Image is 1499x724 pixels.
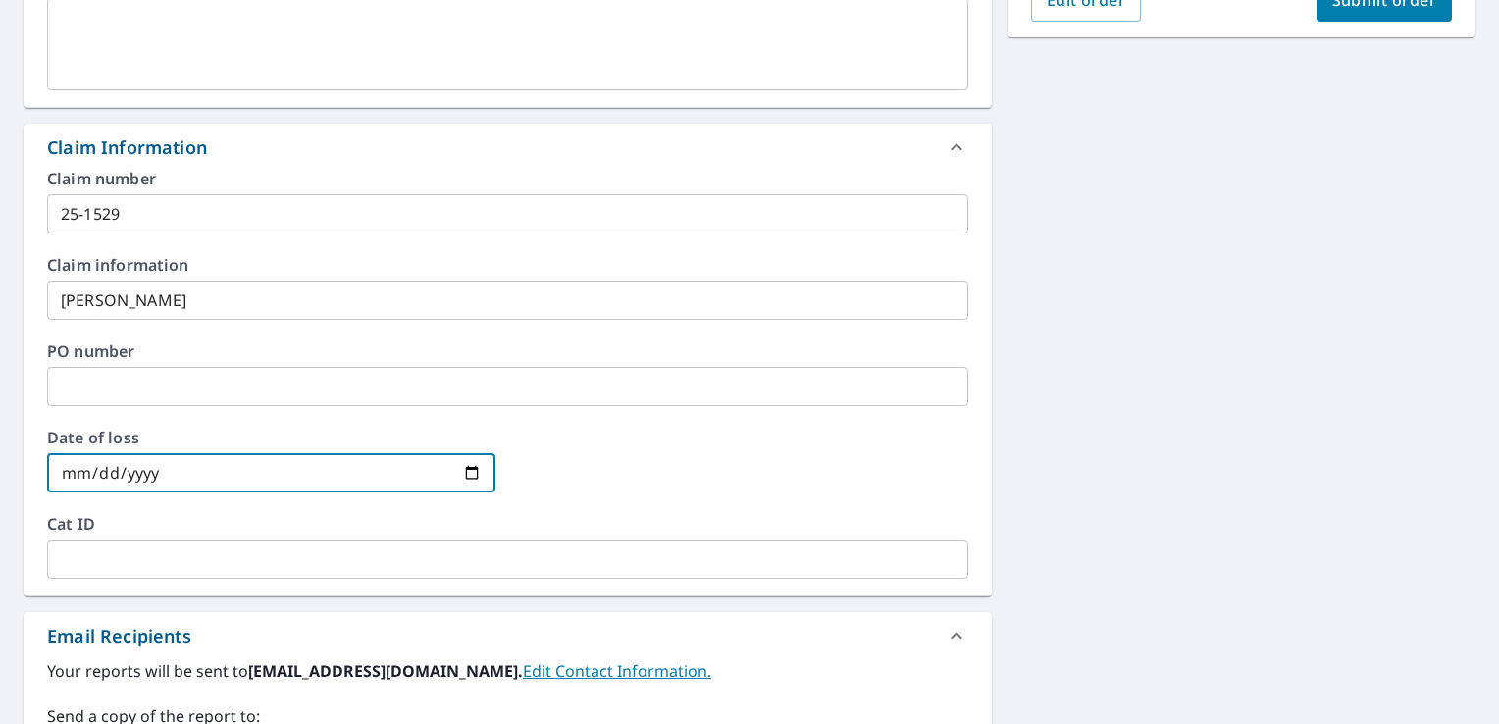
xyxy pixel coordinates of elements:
div: Email Recipients [24,612,992,659]
a: EditContactInfo [523,660,711,682]
label: Cat ID [47,516,968,532]
b: [EMAIL_ADDRESS][DOMAIN_NAME]. [248,660,523,682]
label: Claim number [47,171,968,186]
label: PO number [47,343,968,359]
label: Claim information [47,257,968,273]
label: Date of loss [47,430,495,445]
div: Claim Information [24,124,992,171]
div: Email Recipients [47,623,191,649]
label: Your reports will be sent to [47,659,968,683]
div: Claim Information [47,134,207,161]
